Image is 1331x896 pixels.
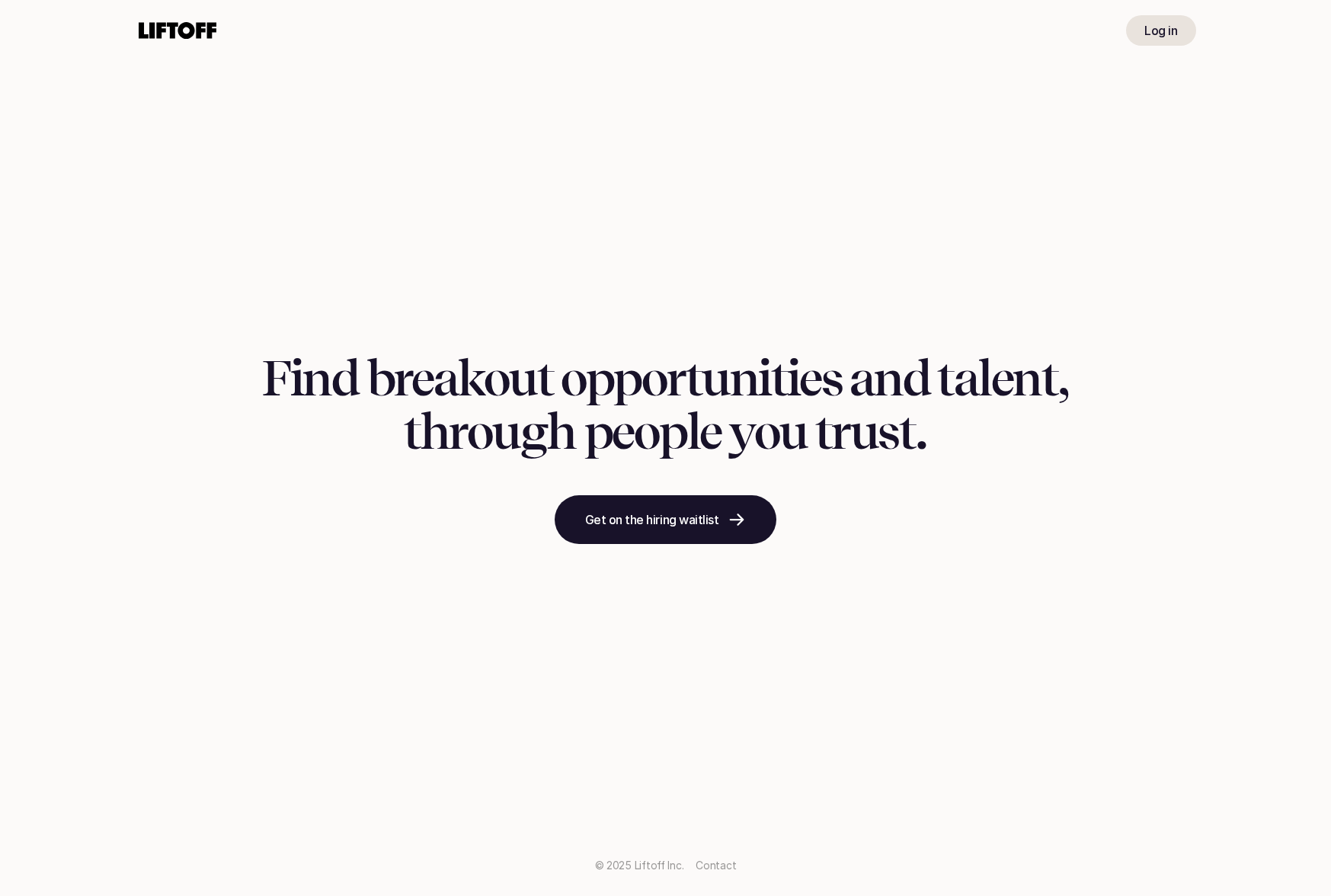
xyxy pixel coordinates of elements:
p: Log in [1144,21,1177,40]
a: Contact [696,859,736,872]
p: © 2025 Liftoff Inc. [595,858,684,874]
p: Get on the hiring waitlist [585,510,719,529]
a: Get on the hiring waitlist [555,495,777,544]
a: Log in [1126,15,1195,46]
h1: Find breakout opportunities and talent, through people you trust. [262,352,1068,459]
